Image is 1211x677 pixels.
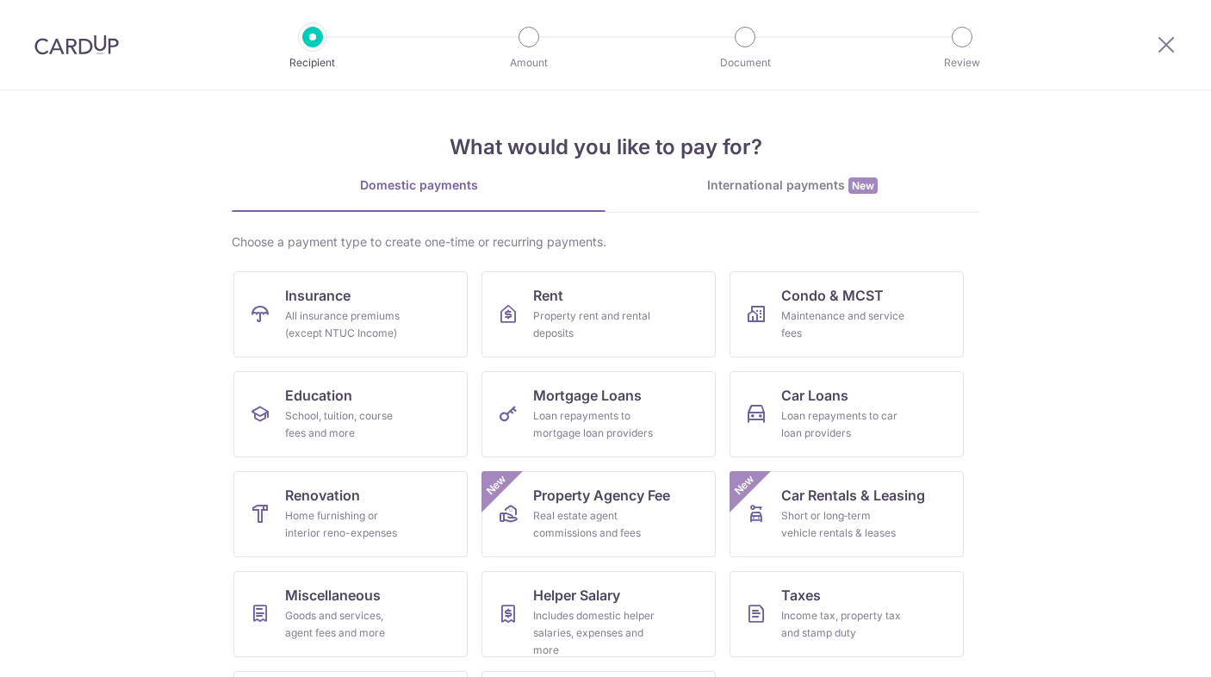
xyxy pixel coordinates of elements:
p: Review [898,54,1026,71]
a: MiscellaneousGoods and services, agent fees and more [233,571,468,657]
a: InsuranceAll insurance premiums (except NTUC Income) [233,271,468,357]
span: Helper Salary [533,585,620,606]
span: New [730,471,759,500]
a: EducationSchool, tuition, course fees and more [233,371,468,457]
span: Rent [533,285,563,306]
span: Car Rentals & Leasing [781,485,925,506]
span: Renovation [285,485,360,506]
span: Taxes [781,585,821,606]
a: Mortgage LoansLoan repayments to mortgage loan providers [481,371,716,457]
a: Property Agency FeeReal estate agent commissions and feesNew [481,471,716,557]
a: Condo & MCSTMaintenance and service fees [730,271,964,357]
span: Education [285,385,352,406]
div: Income tax, property tax and stamp duty [781,607,905,642]
p: Recipient [249,54,376,71]
div: Choose a payment type to create one-time or recurring payments. [232,233,979,251]
div: Home furnishing or interior reno-expenses [285,507,409,542]
span: New [848,177,878,194]
a: TaxesIncome tax, property tax and stamp duty [730,571,964,657]
div: School, tuition, course fees and more [285,407,409,442]
span: Miscellaneous [285,585,381,606]
p: Amount [465,54,593,71]
div: Includes domestic helper salaries, expenses and more [533,607,657,659]
img: CardUp [34,34,119,55]
div: Loan repayments to mortgage loan providers [533,407,657,442]
div: Short or long‑term vehicle rentals & leases [781,507,905,542]
h4: What would you like to pay for? [232,132,979,163]
div: Property rent and rental deposits [533,307,657,342]
div: Loan repayments to car loan providers [781,407,905,442]
span: Insurance [285,285,351,306]
a: RentProperty rent and rental deposits [481,271,716,357]
a: Car Rentals & LeasingShort or long‑term vehicle rentals & leasesNew [730,471,964,557]
p: Document [681,54,809,71]
div: International payments [605,177,979,195]
div: Domestic payments [232,177,605,194]
div: Goods and services, agent fees and more [285,607,409,642]
span: Car Loans [781,385,848,406]
a: RenovationHome furnishing or interior reno-expenses [233,471,468,557]
iframe: Opens a widget where you can find more information [1100,625,1194,668]
span: New [482,471,511,500]
a: Helper SalaryIncludes domestic helper salaries, expenses and more [481,571,716,657]
div: Maintenance and service fees [781,307,905,342]
div: Real estate agent commissions and fees [533,507,657,542]
span: Property Agency Fee [533,485,670,506]
a: Car LoansLoan repayments to car loan providers [730,371,964,457]
span: Condo & MCST [781,285,884,306]
span: Mortgage Loans [533,385,642,406]
div: All insurance premiums (except NTUC Income) [285,307,409,342]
